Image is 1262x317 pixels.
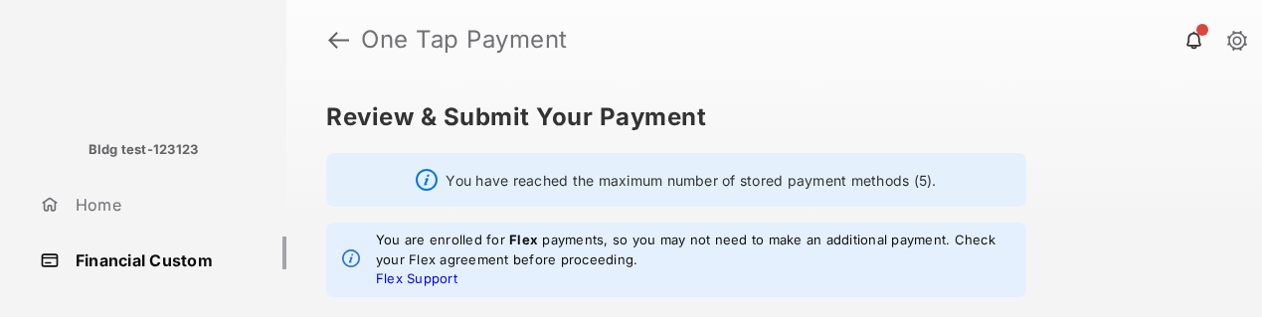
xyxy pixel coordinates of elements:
div: You have reached the maximum number of stored payment methods (5). [326,153,1026,207]
em: You are enrolled for payments, so you may not need to make an additional payment. Check your Flex... [376,231,1010,289]
p: Bldg test-123123 [89,140,199,160]
strong: Flex [509,232,538,247]
strong: One Tap Payment [361,28,568,52]
a: Financial Custom [32,237,286,284]
h5: Review & Submit Your Payment [326,105,1206,129]
a: Home [32,181,286,229]
a: Flex Support [376,270,457,286]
